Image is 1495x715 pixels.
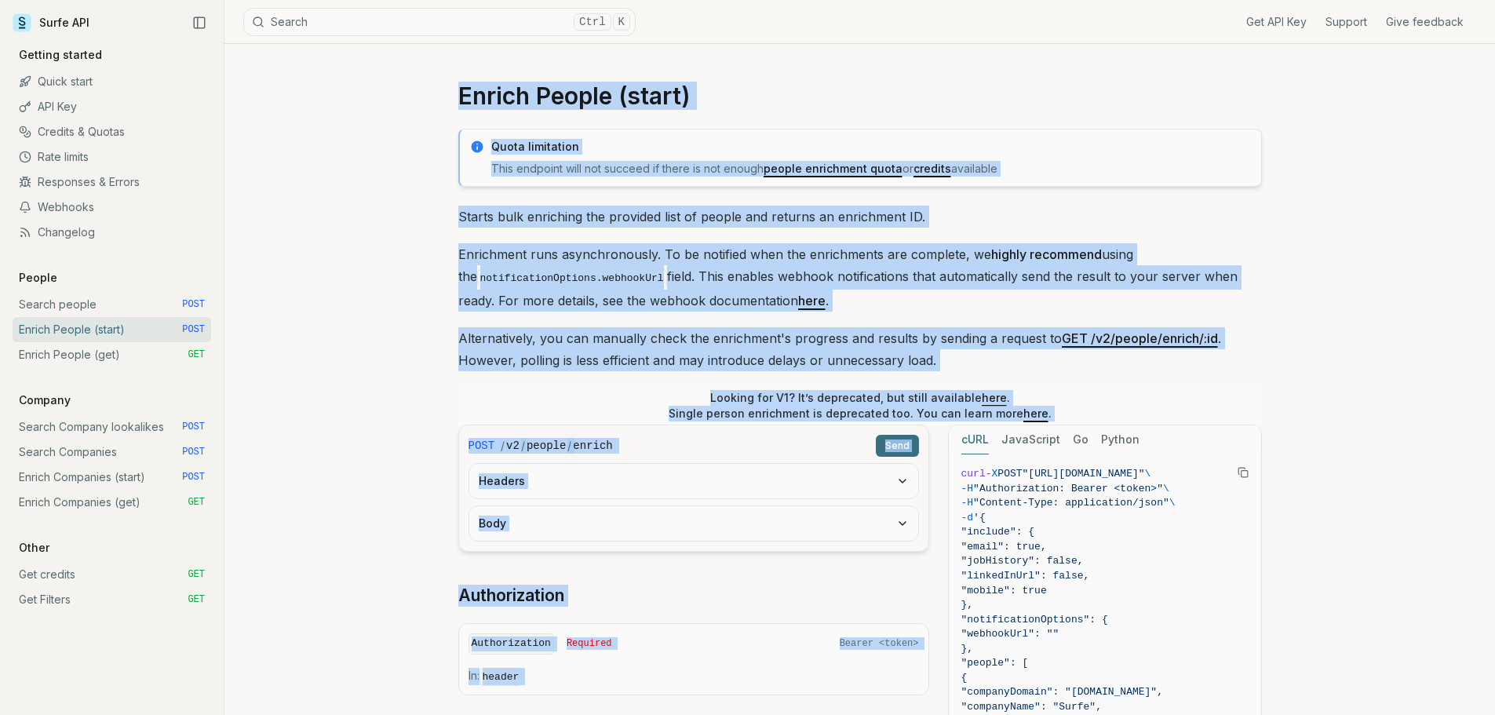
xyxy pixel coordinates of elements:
[1169,497,1176,509] span: \
[188,568,205,581] span: GET
[13,392,77,408] p: Company
[469,506,918,541] button: Body
[573,438,612,454] code: enrich
[13,94,211,119] a: API Key
[973,497,1169,509] span: "Content-Type: application/json"
[961,599,974,611] span: },
[961,555,1084,567] span: "jobHistory": false,
[188,348,205,361] span: GET
[182,298,205,311] span: POST
[961,570,1090,582] span: "linkedInUrl": false,
[1101,425,1139,454] button: Python
[182,323,205,336] span: POST
[798,293,826,308] a: here
[188,11,211,35] button: Collapse Sidebar
[1246,14,1307,30] a: Get API Key
[469,438,495,454] span: POST
[997,468,1022,480] span: POST
[13,490,211,515] a: Enrich Companies (get) GET
[477,269,667,287] code: notificationOptions.webhookUrl
[182,446,205,458] span: POST
[961,701,1102,713] span: "companyName": "Surfe",
[961,643,974,655] span: },
[479,668,523,686] code: header
[961,657,1029,669] span: "people": [
[13,587,211,612] a: Get Filters GET
[961,468,986,480] span: curl
[986,468,998,480] span: -X
[840,637,919,650] span: Bearer <token>
[961,526,1035,538] span: "include": {
[182,471,205,483] span: POST
[506,438,520,454] code: v2
[13,170,211,195] a: Responses & Errors
[567,637,612,650] span: Required
[764,162,902,175] a: people enrichment quota
[1001,425,1060,454] button: JavaScript
[961,614,1108,626] span: "notificationOptions": {
[961,425,989,454] button: cURL
[13,11,89,35] a: Surfe API
[13,292,211,317] a: Search people POST
[521,438,525,454] span: /
[1023,407,1048,420] a: here
[1231,461,1255,484] button: Copy Text
[961,541,1047,553] span: "email": true,
[188,593,205,606] span: GET
[458,243,1262,312] p: Enrichment runs asynchronously. To be notified when the enrichments are complete, we using the fi...
[469,464,918,498] button: Headers
[13,220,211,245] a: Changelog
[961,628,1059,640] span: "webhookUrl": ""
[1325,14,1367,30] a: Support
[961,483,974,494] span: -H
[574,13,611,31] kbd: Ctrl
[13,440,211,465] a: Search Companies POST
[669,390,1052,421] p: Looking for V1? It’s deprecated, but still available . Single person enrichment is deprecated too...
[1163,483,1169,494] span: \
[567,438,571,454] span: /
[469,668,919,685] p: In:
[961,686,1163,698] span: "companyDomain": "[DOMAIN_NAME]",
[991,246,1102,262] strong: highly recommend
[13,270,64,286] p: People
[1023,468,1145,480] span: "[URL][DOMAIN_NAME]"
[13,119,211,144] a: Credits & Quotas
[13,562,211,587] a: Get credits GET
[13,47,108,63] p: Getting started
[13,69,211,94] a: Quick start
[1073,425,1088,454] button: Go
[982,391,1007,404] a: here
[491,139,1252,155] p: Quota limitation
[961,512,974,523] span: -d
[13,195,211,220] a: Webhooks
[182,421,205,433] span: POST
[188,496,205,509] span: GET
[13,414,211,440] a: Search Company lookalikes POST
[961,672,968,684] span: {
[1386,14,1464,30] a: Give feedback
[458,206,1262,228] p: Starts bulk enriching the provided list of people and returns an enrichment ID.
[1145,468,1151,480] span: \
[876,435,919,457] button: Send
[1062,330,1218,346] a: GET /v2/people/enrich/:id
[501,438,505,454] span: /
[243,8,636,36] button: SearchCtrlK
[458,585,564,607] a: Authorization
[973,512,986,523] span: '{
[458,327,1262,371] p: Alternatively, you can manually check the enrichment's progress and results by sending a request ...
[961,497,974,509] span: -H
[13,540,56,556] p: Other
[469,633,554,655] code: Authorization
[13,317,211,342] a: Enrich People (start) POST
[13,342,211,367] a: Enrich People (get) GET
[458,82,1262,110] h1: Enrich People (start)
[13,144,211,170] a: Rate limits
[13,465,211,490] a: Enrich Companies (start) POST
[613,13,630,31] kbd: K
[973,483,1163,494] span: "Authorization: Bearer <token>"
[491,161,1252,177] p: This endpoint will not succeed if there is not enough or available
[527,438,566,454] code: people
[913,162,951,175] a: credits
[961,585,1047,596] span: "mobile": true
